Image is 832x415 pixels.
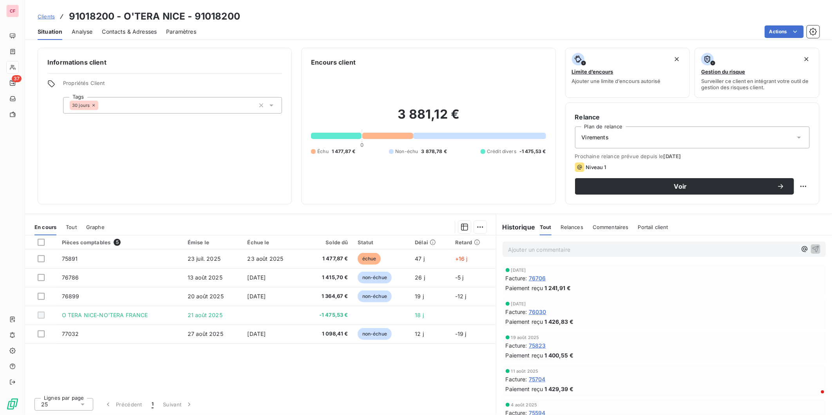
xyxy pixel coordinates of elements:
span: 1 [152,401,154,408]
span: Situation [38,28,62,36]
span: 13 août 2025 [188,274,222,281]
span: 23 août 2025 [248,255,284,262]
span: Facture : [506,274,527,282]
span: Paiement reçu [506,284,543,292]
span: 12 j [415,330,424,337]
h6: Encours client [311,58,356,67]
span: 4 août 2025 [511,402,537,407]
span: non-échue [358,290,392,302]
span: [DATE] [511,301,526,306]
span: Échu [317,148,329,155]
span: -1 475,53 € [519,148,546,155]
span: Contacts & Adresses [102,28,157,36]
h6: Historique [496,222,535,232]
span: 1 098,41 € [307,330,348,338]
span: Facture : [506,308,527,316]
span: -12 j [455,293,467,300]
div: CF [6,5,19,17]
div: Délai [415,239,445,245]
div: Pièces comptables [62,239,178,246]
span: 47 j [415,255,425,262]
span: Gestion du risque [701,69,745,75]
span: 1 241,91 € [545,284,571,292]
span: Paiement reçu [506,385,543,393]
button: Précédent [99,396,147,413]
span: 1 415,70 € [307,274,348,281]
img: Logo LeanPay [6,398,19,410]
span: 26 j [415,274,425,281]
span: 76706 [529,274,546,282]
input: Ajouter une valeur [98,102,105,109]
span: 19 j [415,293,424,300]
span: Facture : [506,375,527,383]
span: Paiement reçu [506,351,543,359]
span: Prochaine relance prévue depuis le [575,153,810,159]
span: 1 400,55 € [545,351,574,359]
span: O TERA NICE-NO'TERA FRANCE [62,312,148,318]
span: 1 429,39 € [545,385,574,393]
span: échue [358,253,381,265]
span: -1 475,53 € [307,311,348,319]
span: Crédit divers [487,148,516,155]
span: -5 j [455,274,464,281]
span: Virements [582,134,609,141]
span: Non-échu [395,148,418,155]
button: Gestion du risqueSurveiller ce client en intégrant votre outil de gestion des risques client. [695,48,819,98]
div: Statut [358,239,406,245]
span: 75704 [529,375,546,383]
span: [DATE] [248,293,266,300]
span: Ajouter une limite d’encours autorisé [572,78,661,84]
iframe: Intercom live chat [805,388,824,407]
span: 0 [360,142,364,148]
span: 75891 [62,255,78,262]
span: Graphe [86,224,105,230]
span: -19 j [455,330,467,337]
span: 18 j [415,312,424,318]
button: 1 [147,396,158,413]
button: Suivant [158,396,198,413]
span: 1 477,87 € [332,148,356,155]
span: 1 477,87 € [307,255,348,263]
span: 19 août 2025 [511,335,539,340]
span: Commentaires [593,224,629,230]
div: Émise le [188,239,238,245]
span: Paiement reçu [506,318,543,326]
span: 30 jours [72,103,90,108]
span: [DATE] [248,274,266,281]
span: +16 j [455,255,468,262]
span: non-échue [358,328,392,340]
h6: Informations client [47,58,282,67]
span: Facture : [506,341,527,350]
span: 11 août 2025 [511,369,539,373]
div: Solde dû [307,239,348,245]
span: Limite d’encours [572,69,613,75]
button: Limite d’encoursAjouter une limite d’encours autorisé [565,48,690,98]
span: Tout [540,224,552,230]
span: Paramètres [166,28,196,36]
div: Échue le [248,239,298,245]
span: En cours [34,224,56,230]
h3: 91018200 - O'TERA NICE - 91018200 [69,9,240,23]
span: 76030 [529,308,546,316]
button: Actions [765,25,804,38]
span: 1 364,67 € [307,292,348,300]
div: Retard [455,239,491,245]
span: 37 [12,75,22,82]
span: 5 [114,239,121,246]
span: [DATE] [664,153,681,159]
span: Portail client [638,224,668,230]
span: Surveiller ce client en intégrant votre outil de gestion des risques client. [701,78,813,90]
span: 1 426,83 € [545,318,574,326]
span: non-échue [358,272,392,283]
button: Voir [575,178,794,195]
span: [DATE] [248,330,266,337]
span: 25 [41,401,48,408]
a: Clients [38,13,55,20]
span: 21 août 2025 [188,312,222,318]
h6: Relance [575,112,810,122]
span: 76786 [62,274,79,281]
span: 27 août 2025 [188,330,223,337]
span: 23 juil. 2025 [188,255,221,262]
span: 76899 [62,293,80,300]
